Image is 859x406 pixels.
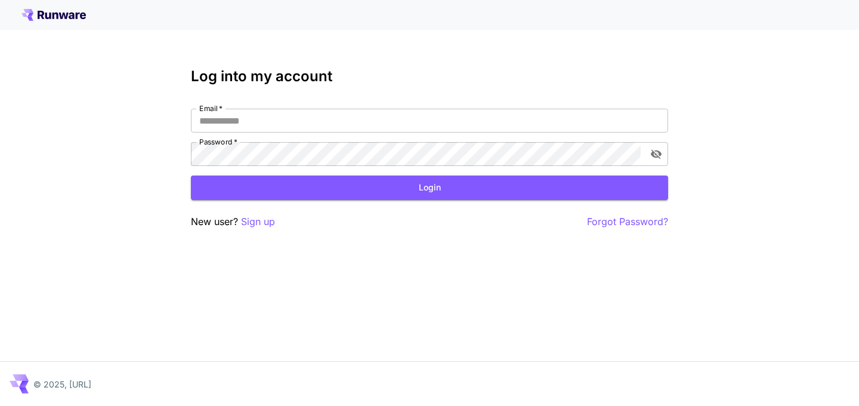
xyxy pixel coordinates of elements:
button: Login [191,176,668,200]
p: © 2025, [URL] [33,378,91,390]
p: New user? [191,214,275,229]
button: Sign up [241,214,275,229]
h3: Log into my account [191,68,668,85]
label: Email [199,103,223,113]
label: Password [199,137,237,147]
button: toggle password visibility [645,143,667,165]
button: Forgot Password? [587,214,668,229]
